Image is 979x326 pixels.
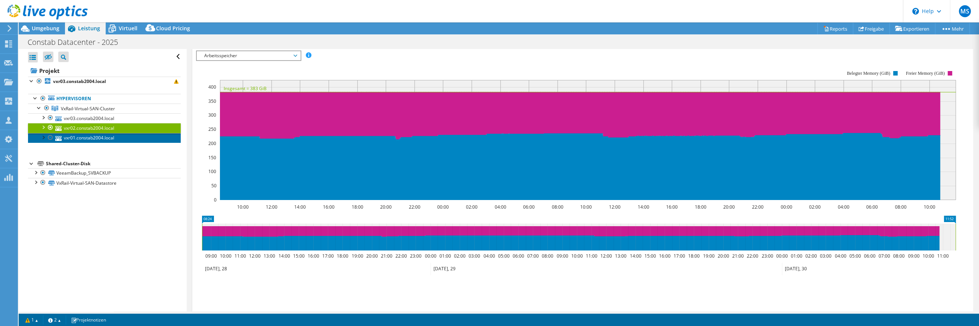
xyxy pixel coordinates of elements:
text: 04:00 [838,204,849,210]
a: VxRail-Virtual-SAN-Datastore [28,178,181,188]
text: 08:00 [893,253,905,259]
text: 09:00 [557,253,568,259]
text: 00:00 [776,253,788,259]
text: 21:00 [381,253,392,259]
div: Shared-Cluster-Disk [46,159,181,168]
text: 20:00 [723,204,735,210]
text: 18:00 [695,204,706,210]
text: 22:00 [747,253,758,259]
text: Belegter Memory (GiB) [847,71,890,76]
b: vxr03.constab2004.local [53,78,106,84]
text: 23:00 [762,253,773,259]
text: 12:00 [600,253,612,259]
text: 12:00 [609,204,621,210]
text: 15:00 [644,253,656,259]
text: 01:00 [791,253,802,259]
text: 07:00 [527,253,539,259]
text: 00:00 [437,204,449,210]
text: 08:00 [542,253,553,259]
text: 06:00 [523,204,535,210]
text: 14:00 [294,204,306,210]
text: 13:00 [615,253,627,259]
text: 17:00 [322,253,334,259]
a: vxr03.constab2004.local [28,113,181,123]
text: 50 [211,182,217,189]
text: 05:00 [849,253,861,259]
svg: \n [912,8,919,15]
text: 06:00 [864,253,876,259]
text: 200 [208,140,216,147]
text: 21:00 [732,253,744,259]
text: 05:00 [498,253,510,259]
a: 1 [20,315,43,325]
text: 00:00 [781,204,792,210]
text: 03:00 [820,253,832,259]
a: Projekt [28,65,181,77]
text: 02:00 [809,204,821,210]
a: vxr03.constab2004.local [28,77,181,86]
text: 04:00 [835,253,846,259]
a: Projektnotizen [66,315,111,325]
a: Hypervisoren [28,94,181,104]
text: 00:00 [425,253,436,259]
span: VxRail-Virtual-SAN-Cluster [61,105,115,112]
text: 22:00 [752,204,764,210]
span: MS [959,5,971,17]
text: 12:00 [249,253,261,259]
text: 01:00 [439,253,451,259]
text: 10:00 [220,253,231,259]
text: 10:00 [571,253,583,259]
text: Insgesamt = 383 GiB [224,85,267,92]
text: 12:00 [266,204,277,210]
text: 16:00 [659,253,671,259]
text: 04:00 [495,204,506,210]
h1: Constab Datacenter - 2025 [24,38,130,46]
a: Exportieren [889,23,935,34]
text: 18:00 [688,253,700,259]
text: 16:00 [323,204,335,210]
text: 250 [208,126,216,132]
text: 14:00 [630,253,641,259]
a: Reports [817,23,853,34]
text: 400 [208,84,216,90]
span: Virtuell [119,25,137,32]
text: Freier Memory (GiB) [906,71,945,76]
text: 15:00 [293,253,305,259]
a: vxr02.constab2004.local [28,123,181,133]
text: 18:00 [337,253,348,259]
text: 150 [208,154,216,161]
text: 08:00 [895,204,907,210]
a: VeeamBackup_SVBACKUP [28,168,181,178]
span: Cloud Pricing [156,25,190,32]
text: 22:00 [409,204,420,210]
text: 16:00 [308,253,319,259]
text: 03:00 [469,253,480,259]
text: 10:00 [924,204,935,210]
text: 20:00 [718,253,729,259]
text: 16:00 [666,204,678,210]
text: 19:00 [703,253,715,259]
span: Umgebung [32,25,59,32]
a: Mehr [935,23,970,34]
text: 18:00 [352,204,363,210]
text: 13:00 [264,253,275,259]
text: 100 [208,168,216,175]
text: 11:00 [586,253,597,259]
span: Arbeitsspeicher [201,51,296,60]
a: vxr01.constab2004.local [28,133,181,143]
text: 07:00 [879,253,890,259]
text: 10:00 [237,204,249,210]
text: 0 [214,197,217,203]
text: 20:00 [380,204,392,210]
text: 22:00 [395,253,407,259]
text: 11:00 [234,253,246,259]
text: 02:00 [805,253,817,259]
text: 19:00 [352,253,363,259]
text: 300 [208,112,216,118]
text: 11:00 [937,253,949,259]
a: VxRail-Virtual-SAN-Cluster [28,104,181,113]
text: 350 [208,98,216,104]
text: 10:00 [923,253,934,259]
text: 08:00 [552,204,563,210]
text: 14:00 [638,204,649,210]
